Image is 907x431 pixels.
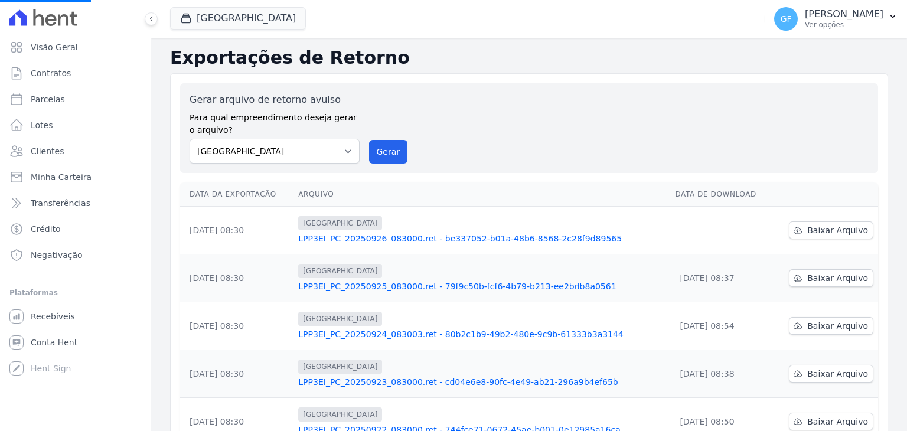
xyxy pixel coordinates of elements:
span: Baixar Arquivo [807,272,868,284]
span: Baixar Arquivo [807,320,868,332]
span: Visão Geral [31,41,78,53]
p: [PERSON_NAME] [805,8,883,20]
a: Baixar Arquivo [789,221,873,239]
span: [GEOGRAPHIC_DATA] [298,360,382,374]
td: [DATE] 08:30 [180,254,293,302]
span: Baixar Arquivo [807,368,868,380]
td: [DATE] 08:30 [180,207,293,254]
span: Transferências [31,197,90,209]
a: Contratos [5,61,146,85]
a: Baixar Arquivo [789,413,873,430]
td: [DATE] 08:30 [180,302,293,350]
span: GF [781,15,792,23]
a: Crédito [5,217,146,241]
span: Recebíveis [31,311,75,322]
button: GF [PERSON_NAME] Ver opções [765,2,907,35]
p: Ver opções [805,20,883,30]
a: Transferências [5,191,146,215]
a: LPP3EI_PC_20250925_083000.ret - 79f9c50b-fcf6-4b79-b213-ee2bdb8a0561 [298,280,665,292]
a: Minha Carteira [5,165,146,189]
a: LPP3EI_PC_20250923_083000.ret - cd04e6e8-90fc-4e49-ab21-296a9b4ef65b [298,376,665,388]
h2: Exportações de Retorno [170,47,888,68]
a: Conta Hent [5,331,146,354]
a: Recebíveis [5,305,146,328]
label: Gerar arquivo de retorno avulso [190,93,360,107]
span: [GEOGRAPHIC_DATA] [298,407,382,422]
a: Lotes [5,113,146,137]
a: Visão Geral [5,35,146,59]
td: [DATE] 08:54 [670,302,772,350]
td: [DATE] 08:38 [670,350,772,398]
span: Clientes [31,145,64,157]
th: Data de Download [670,182,772,207]
a: LPP3EI_PC_20250926_083000.ret - be337052-b01a-48b6-8568-2c28f9d89565 [298,233,665,244]
a: Parcelas [5,87,146,111]
span: Lotes [31,119,53,131]
span: Parcelas [31,93,65,105]
th: Data da Exportação [180,182,293,207]
td: [DATE] 08:30 [180,350,293,398]
a: Baixar Arquivo [789,365,873,383]
button: Gerar [369,140,408,164]
span: Conta Hent [31,337,77,348]
th: Arquivo [293,182,670,207]
a: Baixar Arquivo [789,317,873,335]
span: Negativação [31,249,83,261]
span: [GEOGRAPHIC_DATA] [298,264,382,278]
a: LPP3EI_PC_20250924_083003.ret - 80b2c1b9-49b2-480e-9c9b-61333b3a3144 [298,328,665,340]
span: Minha Carteira [31,171,92,183]
span: Contratos [31,67,71,79]
label: Para qual empreendimento deseja gerar o arquivo? [190,107,360,136]
span: [GEOGRAPHIC_DATA] [298,312,382,326]
a: Clientes [5,139,146,163]
button: [GEOGRAPHIC_DATA] [170,7,306,30]
td: [DATE] 08:37 [670,254,772,302]
div: Plataformas [9,286,141,300]
a: Baixar Arquivo [789,269,873,287]
span: Baixar Arquivo [807,416,868,427]
span: [GEOGRAPHIC_DATA] [298,216,382,230]
a: Negativação [5,243,146,267]
span: Crédito [31,223,61,235]
span: Baixar Arquivo [807,224,868,236]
